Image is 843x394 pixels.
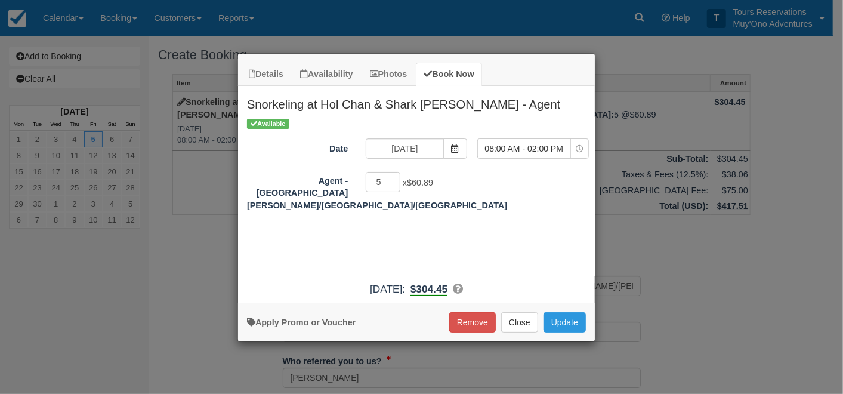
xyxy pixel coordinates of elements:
[370,283,402,295] span: [DATE]
[238,282,595,297] div: :
[292,63,360,86] a: Availability
[478,143,570,155] span: 08:00 AM - 02:00 PM
[238,138,357,155] label: Date
[407,178,433,187] span: $60.89
[416,63,481,86] a: Book Now
[544,312,586,333] button: Update
[403,178,433,187] span: x
[362,63,415,86] a: Photos
[247,119,289,129] span: Available
[241,63,291,86] a: Details
[238,86,595,297] div: Item Modal
[366,172,400,192] input: Agent - San Pedro/Belize City/Caye Caulker
[238,171,357,212] label: Agent - San Pedro/Belize City/Caye Caulker
[247,318,356,327] a: Apply Voucher
[410,283,447,295] span: $304.45
[501,312,538,333] button: Close
[449,312,496,333] button: Remove
[238,86,595,117] h2: Snorkeling at Hol Chan & Shark [PERSON_NAME] - Agent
